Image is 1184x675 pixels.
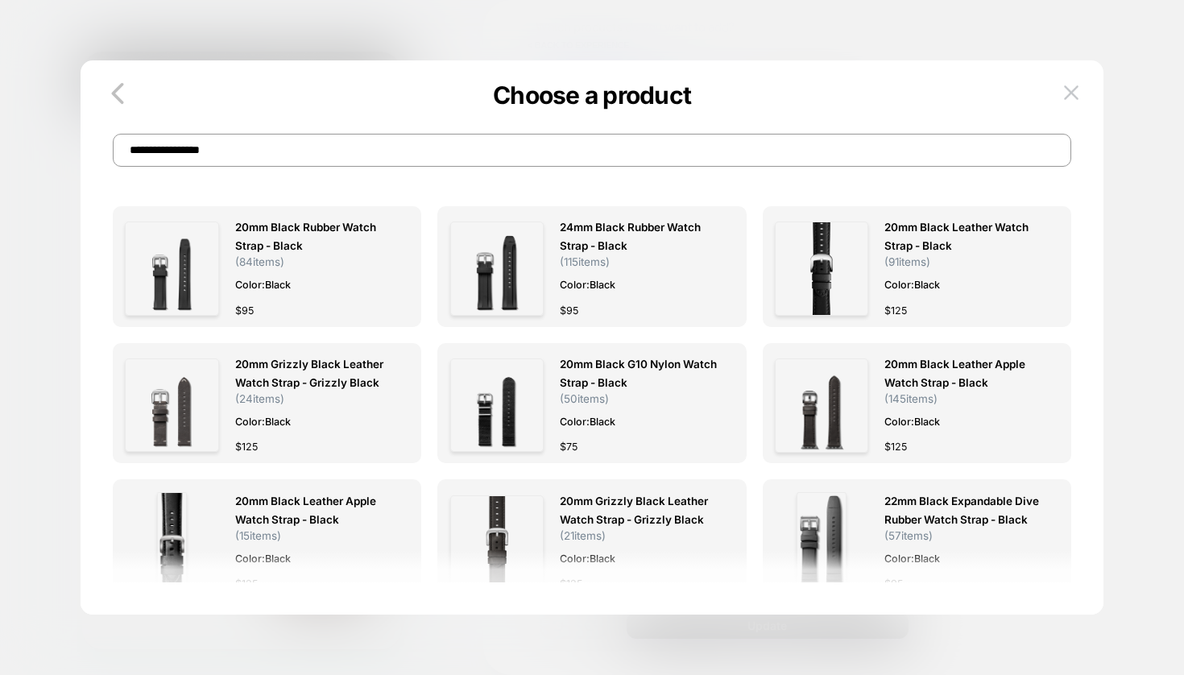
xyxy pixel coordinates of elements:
span: 20mm Black Leather Apple Watch Strap - Black [884,355,1042,392]
span: ( 21 items) [560,529,606,542]
img: 668b5ce324a497a56ef7cb04af1911d8cc491be2fedac8ece43a1acf62cbc804.png [797,492,847,593]
span: Color: Black [560,550,718,567]
span: $ 75 [560,438,578,455]
span: $ 95 [884,575,903,592]
span: $ 125 [884,438,907,455]
span: 24mm Black Rubber Watch Strap - Black [560,218,718,255]
span: 20mm Black Leather Watch Strap - Black [884,218,1042,255]
p: Choose a product [81,81,1103,110]
span: ( 115 items) [560,255,610,268]
img: cb9baa052c84ba2b8e501e597867d5eebc3b3a1cfba8d940ad8f18603761d227.png [450,358,544,452]
img: 82bf6e6c1016d6bd2a1ad007b6712e3d60cf685f4989291cfed82725af1167fc_204df201-71fc-4ccd-ab35-bc1f0df3... [775,222,868,315]
span: Color: Black [560,413,718,430]
span: Color: Black [884,550,1042,567]
img: 7d80a95332fc209d83c1364c7e78d42845ffb5b3c947b30b997ad02e0ea703cb.png [450,222,544,315]
span: 22mm Black Expandable Dive Rubber Watch Strap - Black [884,492,1042,529]
span: $ 125 [884,302,907,319]
span: ( 50 items) [560,392,609,405]
img: 69e59495d1def1b0d16290cbd5ef0864a61868ee66f48c74b046fd3ede6706c4_2b0bf191-4b87-4cc6-97be-3a2b9447... [450,495,544,589]
span: $ 95 [560,302,578,319]
span: Color: Black [884,276,1042,293]
img: d7ca549164ebacc2b583fe8fab0126a79ebc6d869f858caead644bfd53a9921e.png [775,358,868,452]
span: Color: Black [560,276,718,293]
span: $ 125 [560,575,582,592]
span: ( 145 items) [884,392,938,405]
span: Color: Black [884,413,1042,430]
span: ( 91 items) [884,255,930,268]
span: 20mm Black G10 Nylon Watch Strap - Black [560,355,718,392]
span: ( 57 items) [884,529,933,542]
span: 20mm Grizzly Black Leather Watch Strap - Grizzly Black [560,492,718,529]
